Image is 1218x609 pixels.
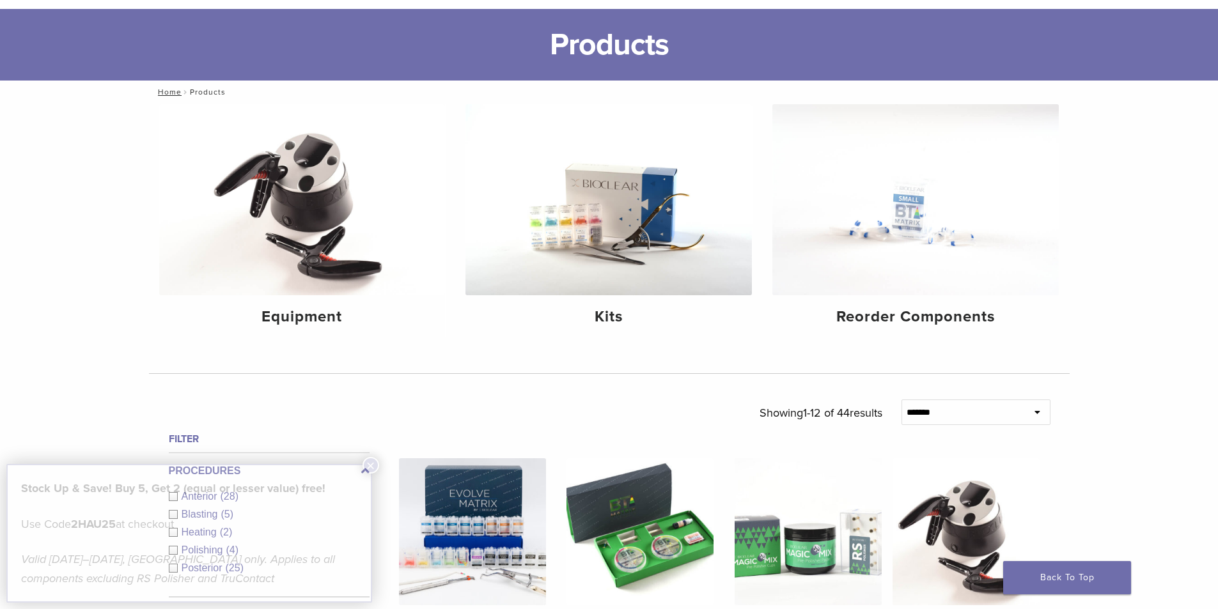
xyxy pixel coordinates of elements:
[399,458,546,605] img: Evolve All-in-One Kit
[159,104,446,295] img: Equipment
[465,104,752,337] a: Kits
[566,458,714,605] img: Black Triangle (BT) Kit
[21,552,335,585] em: Valid [DATE]–[DATE], [GEOGRAPHIC_DATA] only. Applies to all components excluding RS Polisher and ...
[760,399,882,426] p: Showing results
[803,406,850,420] span: 1-12 of 44
[169,305,435,328] h4: Equipment
[476,305,742,328] h4: Kits
[169,463,370,479] label: Procedures
[182,89,190,95] span: /
[772,104,1059,295] img: Reorder Components
[363,457,379,474] button: Close
[465,104,752,295] img: Kits
[772,104,1059,337] a: Reorder Components
[783,305,1049,328] h4: Reorder Components
[1003,561,1131,594] a: Back To Top
[21,514,357,534] p: Use Code at checkout
[154,88,182,96] a: Home
[71,517,116,531] strong: 2HAU25
[893,458,1040,605] img: HeatSync Kit
[735,458,882,605] img: Rockstar (RS) Polishing Kit
[149,81,1070,104] nav: Products
[21,481,325,495] strong: Stock Up & Save! Buy 5, Get 2 (equal or lesser value) free!
[169,431,370,447] h4: Filter
[159,104,446,337] a: Equipment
